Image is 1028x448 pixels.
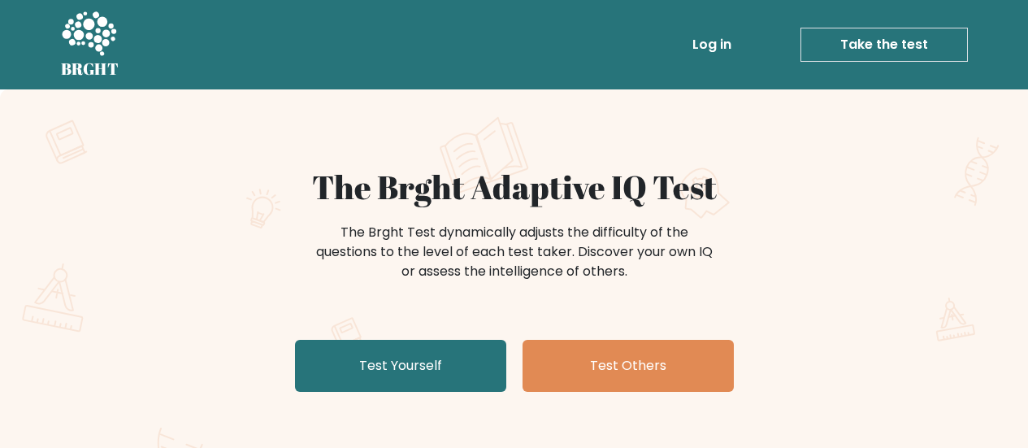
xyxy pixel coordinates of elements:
h1: The Brght Adaptive IQ Test [118,167,911,207]
a: BRGHT [61,7,119,83]
h5: BRGHT [61,59,119,79]
a: Log in [686,28,738,61]
a: Take the test [800,28,968,62]
a: Test Yourself [295,340,506,392]
a: Test Others [523,340,734,392]
div: The Brght Test dynamically adjusts the difficulty of the questions to the level of each test take... [311,223,718,281]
